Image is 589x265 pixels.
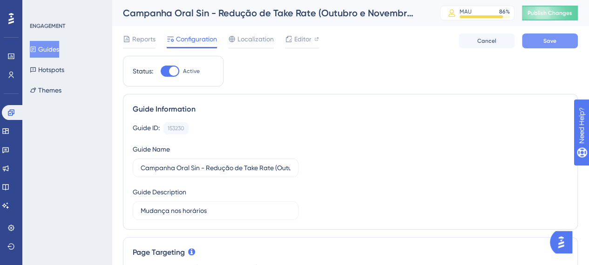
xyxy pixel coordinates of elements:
div: Campanha Oral Sin - Redução de Take Rate (Outubro e Novembro 025) [123,7,417,20]
span: Reports [132,33,156,45]
div: 153230 [168,125,184,132]
span: Publish Changes [528,9,572,17]
div: ENGAGEMENT [30,22,65,30]
span: Cancel [477,37,496,45]
button: Themes [30,82,61,99]
input: Type your Guide’s Name here [141,163,291,173]
div: Guide Information [133,104,568,115]
div: Guide ID: [133,122,160,134]
button: Guides [30,41,59,58]
button: Hotspots [30,61,64,78]
div: Status: [133,66,153,77]
div: Guide Name [133,144,170,155]
div: Guide Description [133,186,186,198]
div: Page Targeting [133,247,568,258]
span: Editor [294,33,311,45]
div: MAU [460,8,472,15]
div: 86 % [499,8,510,15]
button: Cancel [459,33,515,48]
iframe: UserGuiding AI Assistant Launcher [550,228,578,256]
span: Configuration [176,33,217,45]
span: Need Help? [22,2,58,13]
span: Localization [237,33,274,45]
span: Active [183,67,200,75]
button: Publish Changes [522,6,578,20]
span: Save [543,37,556,45]
input: Type your Guide’s Description here [141,205,291,216]
button: Save [522,33,578,48]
